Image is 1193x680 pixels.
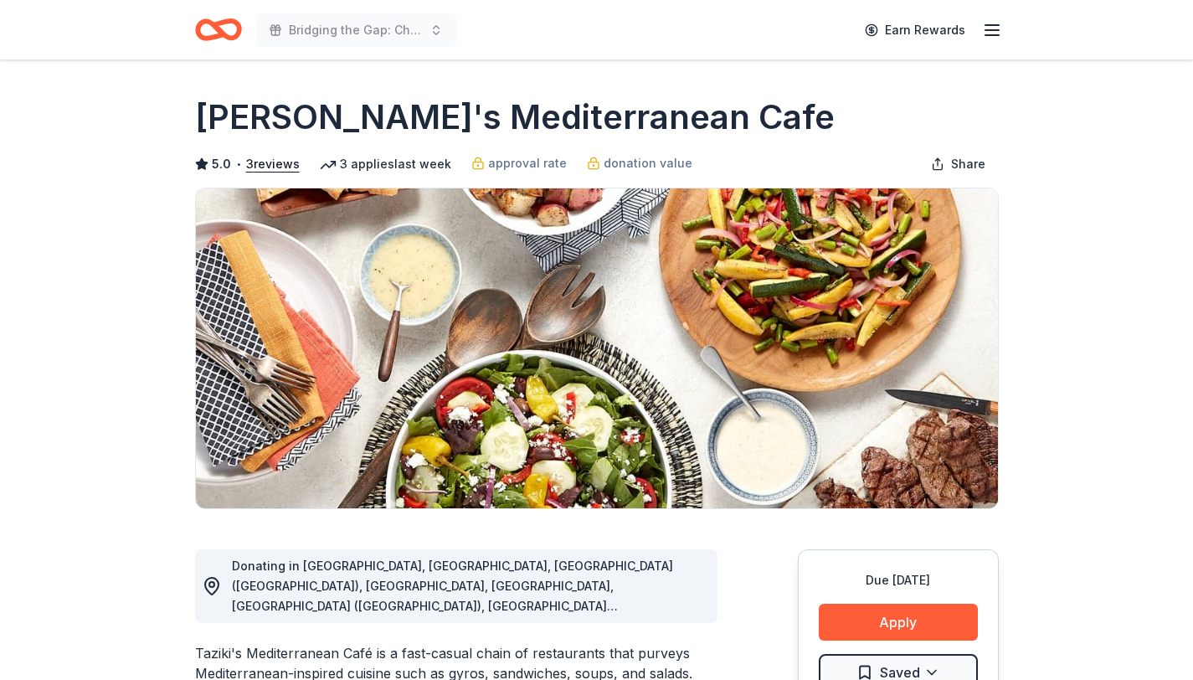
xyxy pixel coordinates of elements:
span: Bridging the Gap: Checking the Pulse Centering Youth Power, Healing Communities,Reimagining Reentry [289,20,423,40]
span: • [235,157,241,171]
span: Share [951,154,985,174]
a: Home [195,10,242,49]
div: Due [DATE] [819,570,978,590]
img: Image for Taziki's Mediterranean Cafe [196,188,998,508]
span: donation value [604,153,692,173]
button: Apply [819,604,978,641]
h1: [PERSON_NAME]'s Mediterranean Cafe [195,94,835,141]
div: 3 applies last week [320,154,451,174]
a: donation value [587,153,692,173]
button: Share [918,147,999,181]
span: approval rate [488,153,567,173]
button: Bridging the Gap: Checking the Pulse Centering Youth Power, Healing Communities,Reimagining Reentry [255,13,456,47]
span: 5.0 [212,154,231,174]
a: approval rate [471,153,567,173]
a: Earn Rewards [855,15,975,45]
button: 3reviews [246,154,300,174]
